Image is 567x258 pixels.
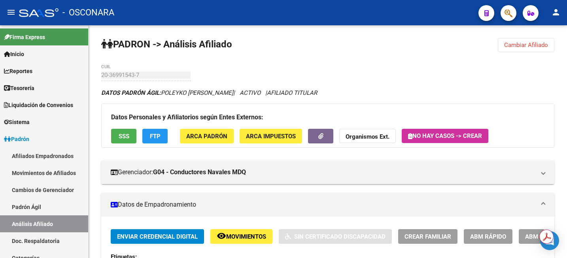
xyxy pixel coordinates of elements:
[62,4,114,21] span: - OSCONARA
[111,168,535,177] mat-panel-title: Gerenciador:
[498,38,554,52] button: Cambiar Afiliado
[519,229,544,244] button: ABM
[117,233,198,240] span: Enviar Credencial Digital
[240,129,302,143] button: ARCA Impuestos
[180,129,234,143] button: ARCA Padrón
[4,50,24,58] span: Inicio
[226,233,266,240] span: Movimientos
[404,233,451,240] span: Crear Familiar
[464,229,512,244] button: ABM Rápido
[551,8,561,17] mat-icon: person
[111,229,204,244] button: Enviar Credencial Digital
[525,233,538,240] span: ABM
[6,8,16,17] mat-icon: menu
[470,233,506,240] span: ABM Rápido
[339,129,396,143] button: Organismos Ext.
[186,133,227,140] span: ARCA Padrón
[294,233,386,240] span: Sin Certificado Discapacidad
[111,200,535,209] mat-panel-title: Datos de Empadronamiento
[267,89,317,96] span: AFILIADO TITULAR
[4,101,73,109] span: Liquidación de Convenios
[101,89,233,96] span: POLEYKO [PERSON_NAME]
[101,160,554,184] mat-expansion-panel-header: Gerenciador:G04 - Conductores Navales MDQ
[101,89,161,96] strong: DATOS PADRÓN ÁGIL:
[408,132,482,139] span: No hay casos -> Crear
[4,135,29,143] span: Padrón
[217,231,226,241] mat-icon: remove_red_eye
[4,67,32,75] span: Reportes
[111,112,544,123] h3: Datos Personales y Afiliatorios según Entes Externos:
[111,129,136,143] button: SSS
[101,193,554,217] mat-expansion-panel-header: Datos de Empadronamiento
[246,133,296,140] span: ARCA Impuestos
[101,39,232,50] strong: PADRON -> Análisis Afiliado
[101,89,317,96] i: | ACTIVO |
[402,129,488,143] button: No hay casos -> Crear
[279,229,392,244] button: Sin Certificado Discapacidad
[4,118,30,126] span: Sistema
[142,129,168,143] button: FTP
[150,133,161,140] span: FTP
[210,229,272,244] button: Movimientos
[4,33,45,41] span: Firma Express
[153,168,246,177] strong: G04 - Conductores Navales MDQ
[119,133,129,140] span: SSS
[504,41,548,49] span: Cambiar Afiliado
[398,229,457,244] button: Crear Familiar
[4,84,34,92] span: Tesorería
[346,133,389,140] strong: Organismos Ext.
